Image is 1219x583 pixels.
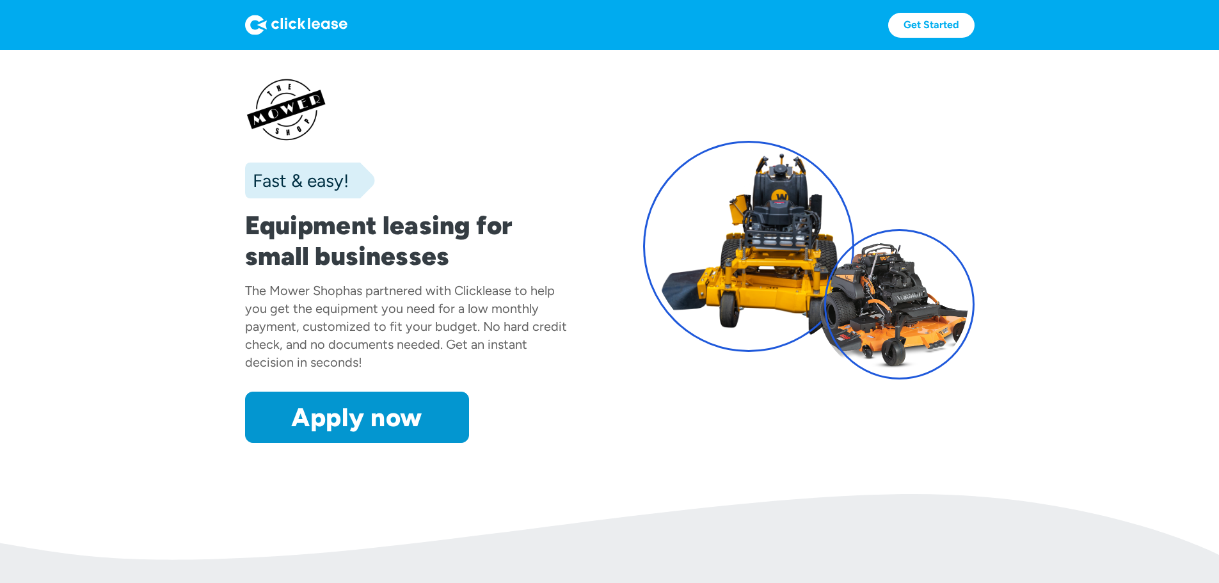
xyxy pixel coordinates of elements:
[245,392,469,443] a: Apply now
[245,283,567,370] div: has partnered with Clicklease to help you get the equipment you need for a low monthly payment, c...
[245,168,349,193] div: Fast & easy!
[245,283,343,298] div: The Mower Shop
[245,210,577,271] h1: Equipment leasing for small businesses
[245,15,347,35] img: Logo
[888,13,975,38] a: Get Started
